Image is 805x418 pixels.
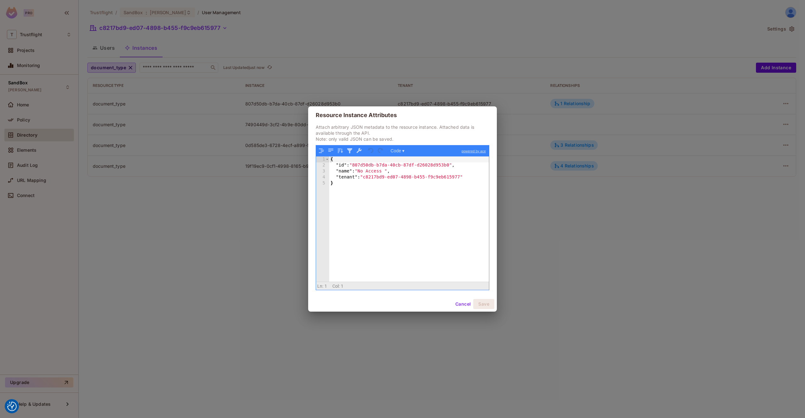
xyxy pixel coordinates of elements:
[458,145,489,157] a: powered by ace
[336,147,344,155] button: Sort contents
[367,147,375,155] button: Undo last action (Ctrl+Z)
[355,147,363,155] button: Repair JSON: fix quotes and escape characters, remove comments and JSONP notation, turn JavaScrip...
[308,106,497,124] h2: Resource Instance Attributes
[7,402,17,411] button: Consent Preferences
[388,147,407,155] button: Code ▾
[327,147,335,155] button: Compact JSON data, remove all whitespaces (Ctrl+Shift+I)
[341,284,343,289] span: 1
[316,162,329,168] div: 2
[317,147,325,155] button: Format JSON data, with proper indentation and line feeds (Ctrl+I)
[473,299,494,309] button: Save
[316,124,489,142] p: Attach arbitrary JSON metadata to the resource instance. Attached data is available through the A...
[7,402,17,411] img: Revisit consent button
[316,180,329,186] div: 5
[332,284,340,289] span: Col:
[325,284,327,289] span: 1
[346,147,354,155] button: Filter, sort, or transform contents
[317,284,323,289] span: Ln:
[316,174,329,180] div: 4
[376,147,385,155] button: Redo (Ctrl+Shift+Z)
[316,156,329,162] div: 1
[453,299,473,309] button: Cancel
[316,168,329,174] div: 3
